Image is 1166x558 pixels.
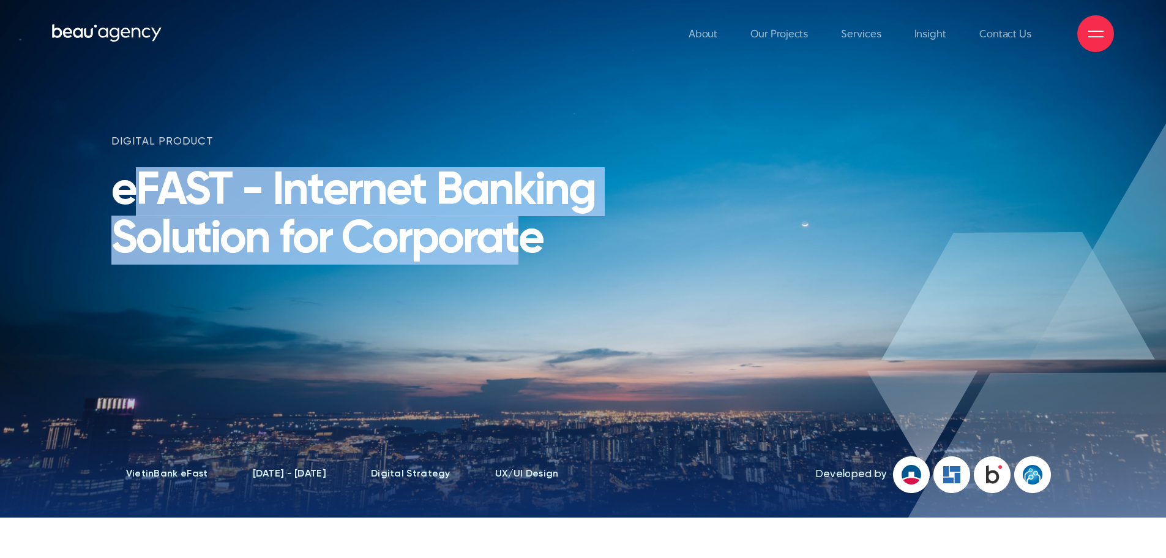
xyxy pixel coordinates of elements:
li: VietinBank eFast [126,468,208,480]
h1: eFAST - Internet Banking Solution for Corporate [111,168,654,265]
li: Digital Strategy [371,468,450,480]
span: digital product [111,135,214,149]
li: [DATE] - [DATE] [253,468,327,480]
span: Developed by [815,467,888,482]
li: UX/UI Design [495,468,559,480]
